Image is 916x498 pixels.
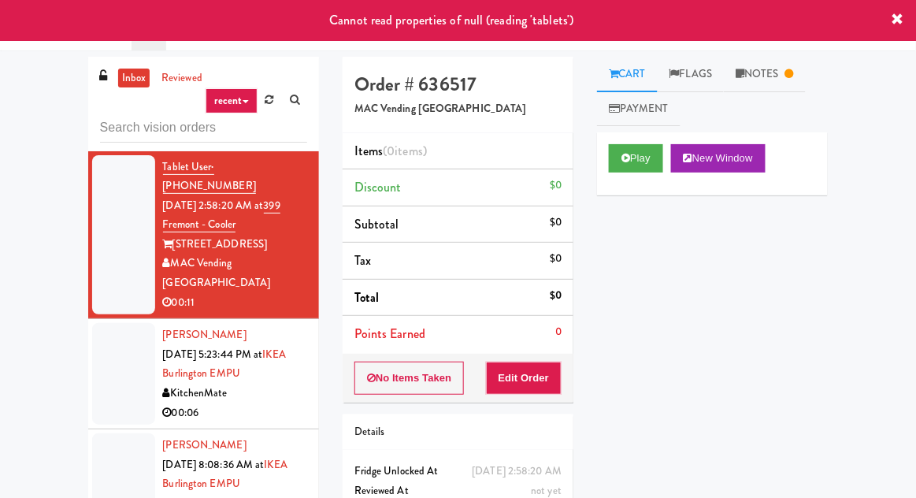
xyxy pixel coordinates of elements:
a: [PERSON_NAME] [163,327,247,342]
a: Tablet User· [PHONE_NUMBER] [163,159,256,195]
a: [PERSON_NAME] [163,437,247,452]
span: Total [354,288,380,307]
div: $0 [550,213,562,232]
a: Payment [597,91,681,127]
span: not yet [531,483,562,498]
li: [PERSON_NAME][DATE] 5:23:44 PM atIKEA Burlington EMPUKitchenMate00:06 [88,319,319,429]
span: [DATE] 8:08:36 AM at [163,457,265,472]
span: Items [354,142,427,160]
h5: MAC Vending [GEOGRAPHIC_DATA] [354,103,562,115]
button: Edit Order [486,362,562,395]
input: Search vision orders [100,113,307,143]
div: Details [354,422,562,442]
div: 0 [555,322,562,342]
li: Tablet User· [PHONE_NUMBER][DATE] 2:58:20 AM at399 Fremont - Cooler[STREET_ADDRESS]MAC Vending [G... [88,151,319,320]
div: [DATE] 2:58:20 AM [472,462,562,481]
h4: Order # 636517 [354,74,562,95]
div: KitchenMate [163,384,307,403]
a: Cart [597,57,658,92]
div: $0 [550,249,562,269]
span: Tax [354,251,371,269]
div: MAC Vending [GEOGRAPHIC_DATA] [163,254,307,292]
div: [STREET_ADDRESS] [163,235,307,255]
a: reviewed [158,69,206,88]
ng-pluralize: items [395,142,424,160]
span: Subtotal [354,215,399,233]
a: Notes [724,57,806,92]
div: 00:06 [163,403,307,423]
div: $0 [550,176,562,195]
button: No Items Taken [354,362,465,395]
span: [DATE] 2:58:20 AM at [163,198,264,213]
div: 00:11 [163,293,307,313]
span: [DATE] 5:23:44 PM at [163,347,263,362]
span: Points Earned [354,325,425,343]
a: recent [206,88,258,113]
div: Fridge Unlocked At [354,462,562,481]
span: Discount [354,178,402,196]
button: Play [609,144,663,173]
div: $0 [550,286,562,306]
span: (0 ) [383,142,427,160]
a: Flags [658,57,725,92]
button: New Window [671,144,766,173]
a: inbox [118,69,150,88]
span: Cannot read properties of null (reading 'tablets') [329,11,573,29]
